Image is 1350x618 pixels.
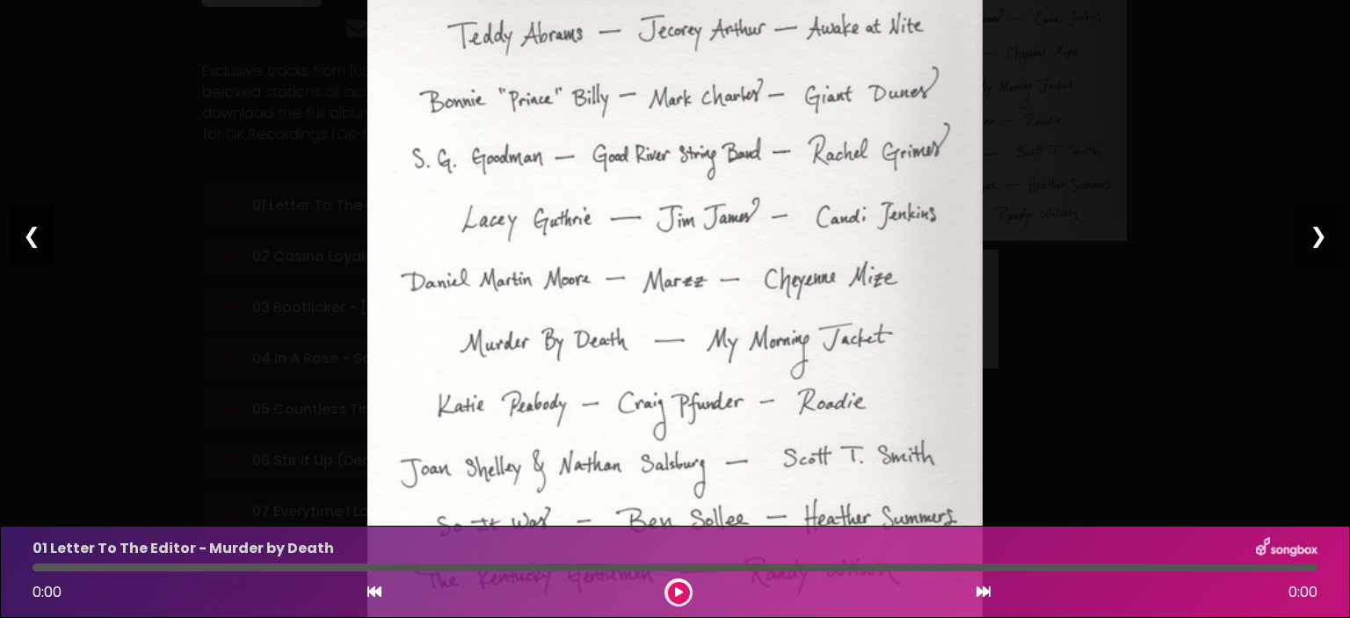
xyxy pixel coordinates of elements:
p: 01 Letter To The Editor - Murder by Death [33,538,334,559]
div: ❮ [9,206,54,265]
img: songbox-logo-white.png [1256,537,1317,560]
span: 0:00 [1288,582,1317,603]
div: ❯ [1296,206,1341,265]
span: 0:00 [33,582,62,602]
